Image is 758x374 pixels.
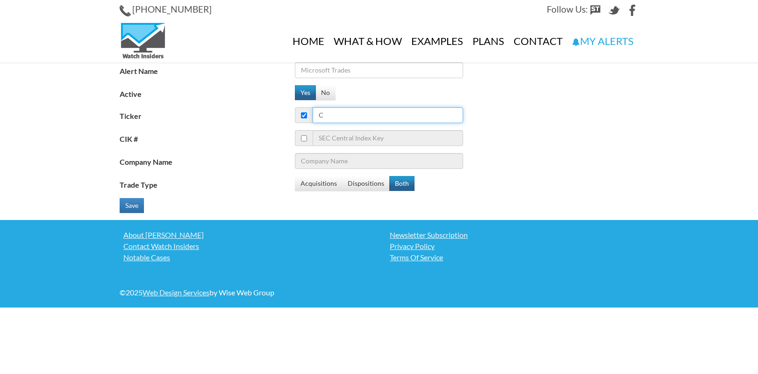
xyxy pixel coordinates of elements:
[120,130,295,145] label: CIK #
[386,241,638,252] a: Privacy Policy
[120,229,372,241] a: About [PERSON_NAME]
[120,252,372,263] a: Notable Cases
[288,20,329,62] a: Home
[120,198,144,213] button: Save
[313,107,463,123] input: MSFT
[295,85,316,100] button: Yes
[627,5,638,16] img: Facebook
[295,62,463,78] input: Microsoft Trades
[386,229,638,241] a: Newsletter Subscription
[120,287,372,298] div: © 2025 by Wise Web Group
[295,176,343,191] button: Acquisitions
[342,176,390,191] button: Dispositions
[407,20,468,62] a: Examples
[590,5,601,16] img: StockTwits
[120,176,295,191] label: Trade Type
[547,4,588,15] span: Follow Us:
[120,107,295,122] label: Ticker
[509,20,567,62] a: Contact
[608,5,620,16] img: Twitter
[120,153,295,168] label: Company Name
[120,85,295,100] label: Active
[120,241,372,252] a: Contact Watch Insiders
[468,20,509,62] a: Plans
[386,252,638,263] a: Terms Of Service
[132,4,212,15] span: [PHONE_NUMBER]
[120,62,295,77] label: Alert Name
[295,153,463,169] input: Company Name
[313,130,463,146] input: SEC Central Index Key
[120,5,131,16] img: Phone
[567,20,638,62] a: My Alerts
[143,288,209,297] a: Web Design Services
[315,85,336,100] button: No
[389,176,415,191] button: Both
[329,20,407,62] a: What & How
